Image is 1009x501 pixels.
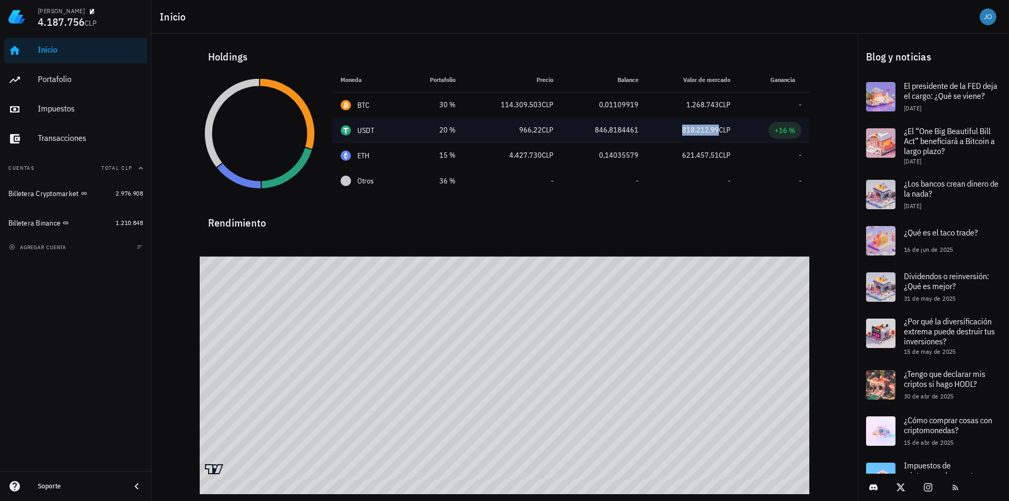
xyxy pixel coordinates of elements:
span: 15 de abr de 2025 [904,438,954,446]
span: ¿Los bancos crean dinero de la nada? [904,178,998,199]
div: 15 % [412,150,455,161]
div: Impuestos [38,104,143,114]
div: 846,8184461 [570,125,639,136]
div: 0,01109919 [570,99,639,110]
span: - [728,176,730,186]
span: [DATE] [904,104,921,112]
span: 4.187.756 [38,15,85,29]
span: CLP [719,100,730,109]
div: Portafolio [38,74,143,84]
div: Blog y noticias [858,40,1009,74]
div: 36 % [412,176,455,187]
th: Valor de mercado [647,67,739,93]
th: Portafolio [404,67,464,93]
span: CLP [85,18,97,28]
a: ¿Cómo comprar cosas con criptomonedas? 15 de abr de 2025 [858,408,1009,454]
span: Ganancia [770,76,801,84]
span: - [799,150,801,160]
span: ¿Cómo comprar cosas con criptomonedas? [904,415,992,435]
a: Charting by TradingView [205,464,223,474]
span: Otros [357,176,374,187]
span: ¿El “One Big Beautiful Bill Act” beneficiará a Bitcoin a largo plazo? [904,126,995,156]
span: 31 de may de 2025 [904,294,956,302]
span: 2.976.908 [116,189,143,197]
span: CLP [542,125,553,135]
a: ¿Qué es el taco trade? 16 de jun de 2025 [858,218,1009,264]
div: Billetera Cryptomarket [8,189,79,198]
span: CLP [719,125,730,135]
div: Rendimiento [200,206,810,231]
th: Balance [562,67,647,93]
span: [DATE] [904,157,921,165]
span: - [799,100,801,109]
span: 621.457,51 [682,150,719,160]
button: agregar cuenta [6,242,71,252]
span: 818.212,99 [682,125,719,135]
div: BTC [357,100,370,110]
span: [DATE] [904,202,921,210]
span: 4.427.730 [509,150,542,160]
span: 15 de may de 2025 [904,347,956,355]
a: ¿El “One Big Beautiful Bill Act” beneficiará a Bitcoin a largo plazo? [DATE] [858,120,1009,171]
span: 114.309.503 [501,100,542,109]
div: Transacciones [38,133,143,143]
th: Moneda [332,67,404,93]
span: CLP [542,150,553,160]
div: +16 % [775,125,795,136]
div: Holdings [200,40,810,74]
a: Transacciones [4,126,147,151]
a: Inicio [4,38,147,63]
span: 30 de abr de 2025 [904,392,954,400]
a: ¿Tengo que declarar mis criptos si hago HODL? 30 de abr de 2025 [858,362,1009,408]
button: CuentasTotal CLP [4,156,147,181]
span: ¿Qué es el taco trade? [904,227,978,238]
div: Soporte [38,482,122,490]
span: - [551,176,553,186]
h1: Inicio [160,8,190,25]
th: Precio [464,67,562,93]
a: Impuestos [4,97,147,122]
span: Total CLP [101,165,132,171]
div: 20 % [412,125,455,136]
span: 966,22 [519,125,542,135]
div: ETH-icon [341,150,351,161]
div: ETH [357,150,370,161]
img: LedgiFi [8,8,25,25]
span: 16 de jun de 2025 [904,246,953,253]
a: ¿Los bancos crean dinero de la nada? [DATE] [858,171,1009,218]
a: ¿Por qué la diversificación extrema puede destruir tus inversiones? 15 de may de 2025 [858,310,1009,362]
span: 1.210.848 [116,219,143,227]
span: ¿Tengo que declarar mis criptos si hago HODL? [904,369,985,389]
span: CLP [719,150,730,160]
span: - [636,176,639,186]
span: agregar cuenta [11,244,66,251]
div: Inicio [38,45,143,55]
div: Billetera Binance [8,219,60,228]
span: CLP [542,100,553,109]
a: El presidente de la FED deja el cargo: ¿Qué se viene? [DATE] [858,74,1009,120]
a: Billetera Binance 1.210.848 [4,210,147,236]
div: BTC-icon [341,100,351,110]
a: Dividendos o reinversión: ¿Qué es mejor? 31 de may de 2025 [858,264,1009,310]
div: 30 % [412,99,455,110]
div: [PERSON_NAME] [38,7,85,15]
span: Dividendos o reinversión: ¿Qué es mejor? [904,271,989,291]
div: avatar [980,8,996,25]
span: 1.268.743 [686,100,719,109]
a: Billetera Cryptomarket 2.976.908 [4,181,147,206]
span: - [799,176,801,186]
a: Portafolio [4,67,147,93]
div: USDT-icon [341,125,351,136]
div: USDT [357,125,375,136]
span: ¿Por qué la diversificación extrema puede destruir tus inversiones? [904,316,995,346]
div: 0,14035579 [570,150,639,161]
span: El presidente de la FED deja el cargo: ¿Qué se viene? [904,80,997,101]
